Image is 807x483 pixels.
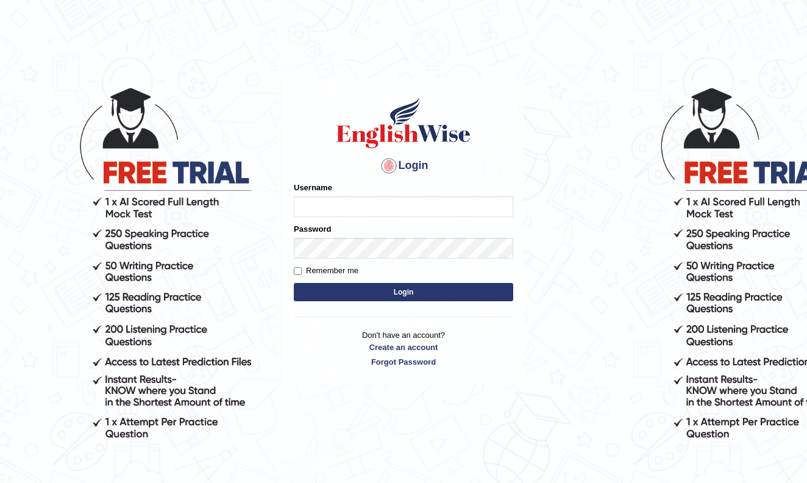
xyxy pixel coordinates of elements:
[294,356,513,368] a: Forgot Password
[334,95,473,150] img: Logo of English Wise sign in for intelligent practice with AI
[294,342,513,353] a: Create an account
[294,283,513,301] button: Login
[294,267,302,275] input: Remember me
[294,182,332,193] label: Username
[294,223,331,235] label: Password
[294,156,513,176] h4: Login
[294,265,358,277] label: Remember me
[294,329,513,367] p: Don't have an account?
